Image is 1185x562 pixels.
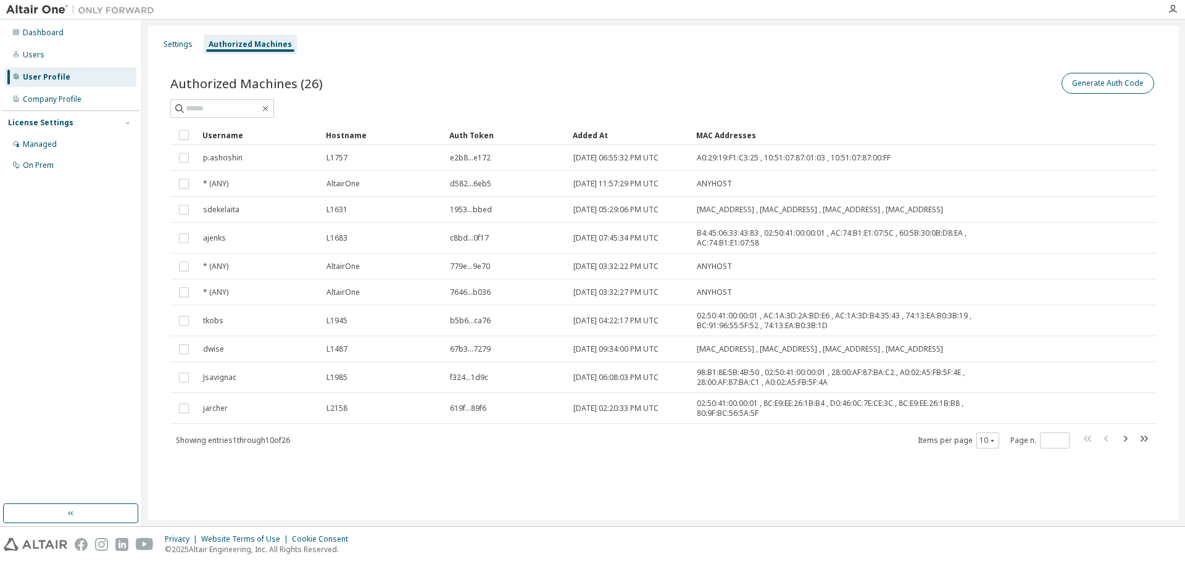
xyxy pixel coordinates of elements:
[326,233,347,243] span: L1683
[1062,73,1154,94] button: Generate Auth Code
[136,538,154,551] img: youtube.svg
[23,72,70,82] div: User Profile
[203,316,223,326] span: tkobs
[450,153,491,163] span: e2b8...e172
[450,287,491,297] span: 7646...b036
[23,28,64,38] div: Dashboard
[23,50,44,60] div: Users
[450,403,486,413] span: 619f...89f6
[165,534,201,544] div: Privacy
[450,316,491,326] span: b5b6...ca76
[573,344,659,354] span: [DATE] 09:34:00 PM UTC
[697,205,943,215] span: [MAC_ADDRESS] , [MAC_ADDRESS] , [MAC_ADDRESS] , [MAC_ADDRESS]
[202,125,316,145] div: Username
[4,538,67,551] img: altair_logo.svg
[573,316,659,326] span: [DATE] 04:22:17 PM UTC
[326,373,347,382] span: L1985
[573,403,659,413] span: [DATE] 02:20:33 PM UTC
[1010,432,1070,448] span: Page n.
[450,344,491,354] span: 67b3...7279
[326,344,347,354] span: L1487
[115,538,128,551] img: linkedin.svg
[573,125,686,145] div: Added At
[203,344,224,354] span: dwise
[326,403,347,413] span: L2158
[696,125,1027,145] div: MAC Addresses
[326,316,347,326] span: L1945
[203,205,239,215] span: sdekelaita
[8,118,73,128] div: License Settings
[918,432,999,448] span: Items per page
[697,287,732,297] span: ANYHOST
[6,4,160,16] img: Altair One
[201,534,292,544] div: Website Terms of Use
[170,75,323,92] span: Authorized Machines (26)
[573,233,659,243] span: [DATE] 07:45:34 PM UTC
[203,373,236,382] span: Jsavignac
[697,311,1026,331] span: 02:50:41:00:00:01 , AC:1A:3D:2A:BD:E6 , AC:1A:3D:B4:35:43 , 74:13:EA:B0:3B:19 , BC:91:96:55:5F:52...
[326,153,347,163] span: L1757
[203,287,228,297] span: * (ANY)
[450,179,491,189] span: d582...6eb5
[697,344,943,354] span: [MAC_ADDRESS] , [MAC_ADDRESS] , [MAC_ADDRESS] , [MAC_ADDRESS]
[209,39,292,49] div: Authorized Machines
[203,262,228,271] span: * (ANY)
[326,125,439,145] div: Hostname
[697,228,1026,248] span: B4:45:06:33:43:83 , 02:50:41:00:00:01 , AC:74:B1:E1:07:5C , 60:5B:30:0B:D8:EA , AC:74:B1:E1:07:58
[697,153,891,163] span: A0:29:19:F1:C3:25 , 10:51:07:87:01:03 , 10:51:07:87:00:FF
[326,262,360,271] span: AltairOne
[697,368,1026,387] span: 98:B1:8E:5B:4B:50 , 02:50:41:00:00:01 , 28:00:AF:87:BA:C2 , A0:02:A5:FB:5F:4E , 28:00:AF:87:BA:C1...
[573,373,659,382] span: [DATE] 06:08:03 PM UTC
[203,233,226,243] span: ajenks
[573,287,659,297] span: [DATE] 03:32:27 PM UTC
[573,205,659,215] span: [DATE] 05:29:06 PM UTC
[176,435,290,445] span: Showing entries 1 through 10 of 26
[75,538,88,551] img: facebook.svg
[979,436,996,445] button: 10
[697,179,732,189] span: ANYHOST
[292,534,355,544] div: Cookie Consent
[450,205,492,215] span: 1953...bbed
[450,262,490,271] span: 779e...9e70
[450,233,489,243] span: c8bd...0f17
[697,399,1026,418] span: 02:50:41:00:00:01 , 8C:E9:EE:26:1B:B4 , D0:46:0C:7E:CE:3C , 8C:E9:EE:26:1B:B8 , 80:9F:BC:56:5A:5F
[203,403,228,413] span: jarcher
[23,94,81,104] div: Company Profile
[326,287,360,297] span: AltairOne
[203,153,243,163] span: p.ashoshin
[164,39,193,49] div: Settings
[697,262,732,271] span: ANYHOST
[23,160,54,170] div: On Prem
[573,179,659,189] span: [DATE] 11:57:29 PM UTC
[449,125,563,145] div: Auth Token
[165,544,355,555] p: © 2025 Altair Engineering, Inc. All Rights Reserved.
[573,262,659,271] span: [DATE] 03:32:22 PM UTC
[326,205,347,215] span: L1631
[573,153,659,163] span: [DATE] 06:55:32 PM UTC
[450,373,488,382] span: f324...1d9c
[23,139,57,149] div: Managed
[326,179,360,189] span: AltairOne
[95,538,108,551] img: instagram.svg
[203,179,228,189] span: * (ANY)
